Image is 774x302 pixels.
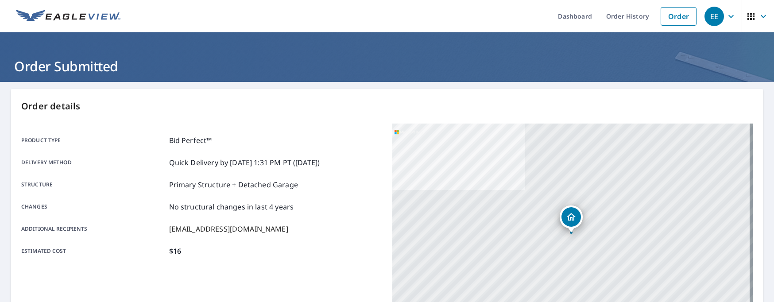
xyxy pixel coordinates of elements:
p: Additional recipients [21,224,166,234]
p: Delivery method [21,157,166,168]
p: [EMAIL_ADDRESS][DOMAIN_NAME] [169,224,288,234]
p: Quick Delivery by [DATE] 1:31 PM PT ([DATE]) [169,157,320,168]
p: Order details [21,100,753,113]
h1: Order Submitted [11,57,763,75]
p: Changes [21,201,166,212]
p: Structure [21,179,166,190]
div: EE [704,7,724,26]
p: Primary Structure + Detached Garage [169,179,298,190]
img: EV Logo [16,10,120,23]
p: No structural changes in last 4 years [169,201,294,212]
p: Bid Perfect™ [169,135,212,146]
p: Product type [21,135,166,146]
div: Dropped pin, building 1, Residential property, 1759 W Avenue H5 Lancaster, CA 93534 [560,205,583,233]
p: $16 [169,246,181,256]
a: Order [661,7,697,26]
p: Estimated cost [21,246,166,256]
